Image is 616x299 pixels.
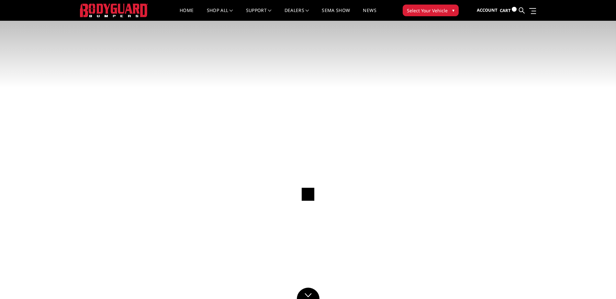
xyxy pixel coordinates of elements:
[500,2,517,19] a: Cart
[207,8,233,21] a: shop all
[363,8,376,21] a: News
[403,5,459,16] button: Select Your Vehicle
[477,2,498,19] a: Account
[246,8,272,21] a: Support
[285,8,309,21] a: Dealers
[180,8,194,21] a: Home
[452,7,454,14] span: ▾
[80,4,148,17] img: BODYGUARD BUMPERS
[407,7,448,14] span: Select Your Vehicle
[322,8,350,21] a: SEMA Show
[500,7,511,13] span: Cart
[477,7,498,13] span: Account
[297,288,319,299] a: Click to Down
